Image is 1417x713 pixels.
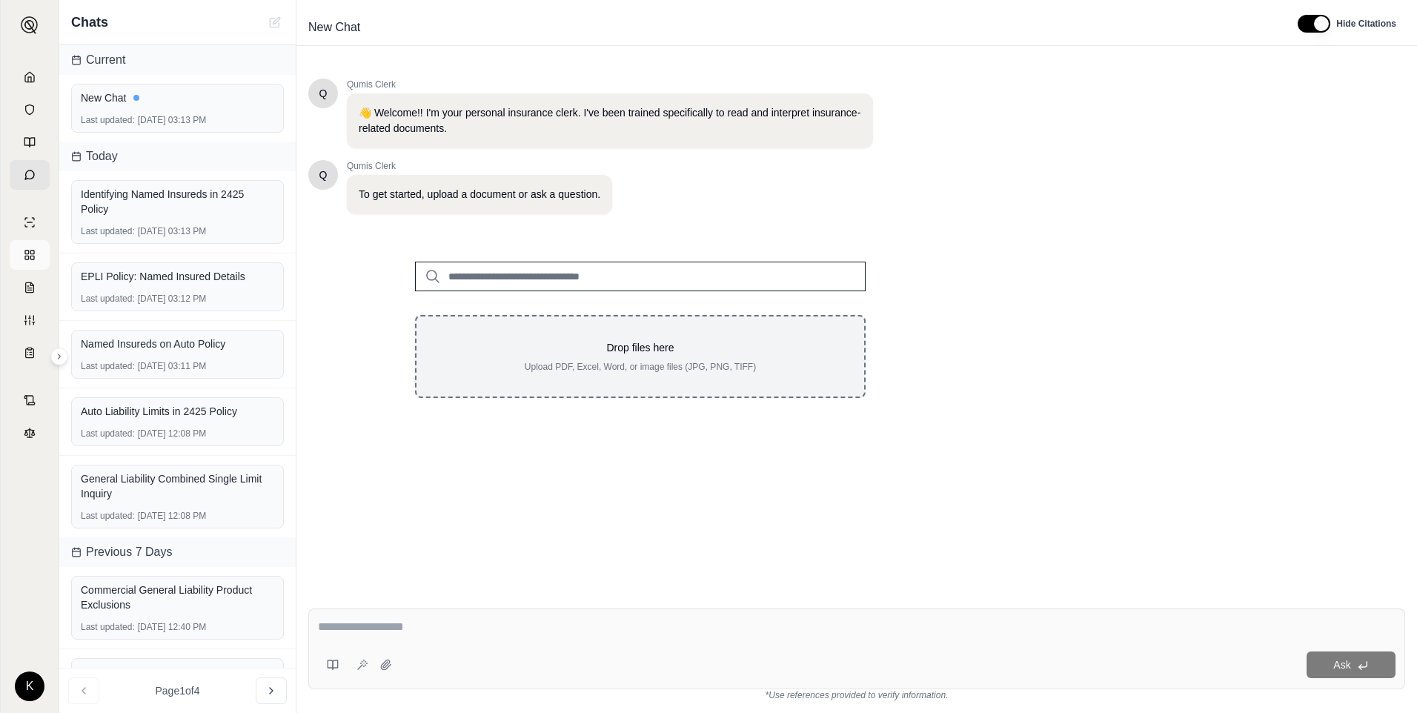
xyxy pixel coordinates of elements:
[81,187,274,216] div: Identifying Named Insureds in 2425 Policy
[81,293,135,305] span: Last updated:
[10,127,50,157] a: Prompt Library
[81,428,135,440] span: Last updated:
[81,360,274,372] div: [DATE] 03:11 PM
[156,683,200,698] span: Page 1 of 4
[59,45,296,75] div: Current
[81,90,274,105] div: New Chat
[81,225,274,237] div: [DATE] 03:13 PM
[1307,651,1396,678] button: Ask
[81,510,274,522] div: [DATE] 12:08 PM
[81,665,274,680] div: TRISTAR GLASS Property Building Limit
[347,79,873,90] span: Qumis Clerk
[10,240,50,270] a: Policy Comparisons
[81,471,274,501] div: General Liability Combined Single Limit Inquiry
[308,689,1405,701] div: *Use references provided to verify information.
[10,273,50,302] a: Claim Coverage
[81,621,274,633] div: [DATE] 12:40 PM
[266,13,284,31] button: New Chat
[440,361,840,373] p: Upload PDF, Excel, Word, or image files (JPG, PNG, TIFF)
[1333,659,1350,671] span: Ask
[81,428,274,440] div: [DATE] 12:08 PM
[359,187,600,202] p: To get started, upload a document or ask a question.
[10,95,50,125] a: Documents Vault
[15,10,44,40] button: Expand sidebar
[302,16,1280,39] div: Edit Title
[10,208,50,237] a: Single Policy
[81,583,274,612] div: Commercial General Liability Product Exclusions
[319,168,328,182] span: Hello
[71,12,108,33] span: Chats
[10,418,50,448] a: Legal Search Engine
[59,537,296,567] div: Previous 7 Days
[319,86,328,101] span: Hello
[21,16,39,34] img: Expand sidebar
[10,385,50,415] a: Contract Analysis
[81,293,274,305] div: [DATE] 03:12 PM
[81,225,135,237] span: Last updated:
[15,671,44,701] div: K
[1336,18,1396,30] span: Hide Citations
[81,621,135,633] span: Last updated:
[50,348,68,365] button: Expand sidebar
[440,340,840,355] p: Drop files here
[81,336,274,351] div: Named Insureds on Auto Policy
[10,62,50,92] a: Home
[10,160,50,190] a: Chat
[81,404,274,419] div: Auto Liability Limits in 2425 Policy
[81,114,274,126] div: [DATE] 03:13 PM
[81,114,135,126] span: Last updated:
[10,338,50,368] a: Coverage Table
[347,160,612,172] span: Qumis Clerk
[81,510,135,522] span: Last updated:
[359,105,861,136] p: 👋 Welcome!! I'm your personal insurance clerk. I've been trained specifically to read and interpr...
[81,360,135,372] span: Last updated:
[81,269,274,284] div: EPLI Policy: Named Insured Details
[59,142,296,171] div: Today
[10,305,50,335] a: Custom Report
[302,16,366,39] span: New Chat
